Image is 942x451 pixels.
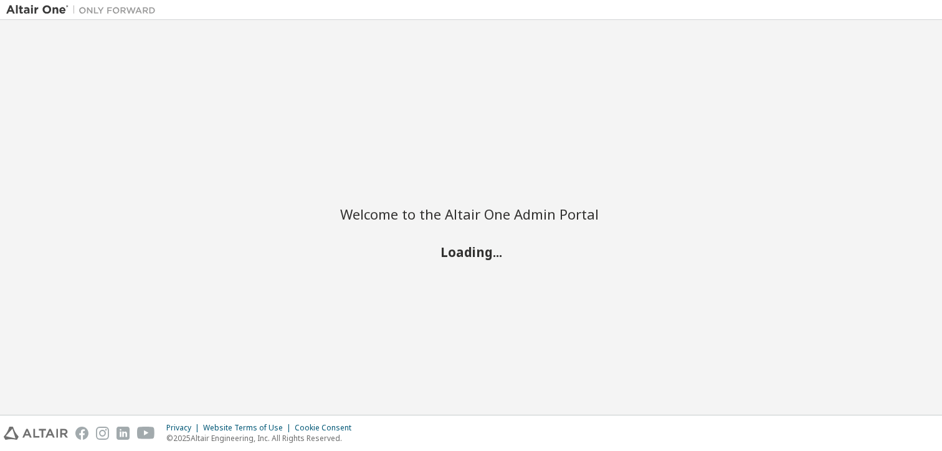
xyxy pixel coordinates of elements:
[340,243,602,259] h2: Loading...
[4,427,68,440] img: altair_logo.svg
[96,427,109,440] img: instagram.svg
[117,427,130,440] img: linkedin.svg
[166,423,203,433] div: Privacy
[295,423,359,433] div: Cookie Consent
[166,433,359,444] p: © 2025 Altair Engineering, Inc. All Rights Reserved.
[340,205,602,223] h2: Welcome to the Altair One Admin Portal
[203,423,295,433] div: Website Terms of Use
[75,427,88,440] img: facebook.svg
[6,4,162,16] img: Altair One
[137,427,155,440] img: youtube.svg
